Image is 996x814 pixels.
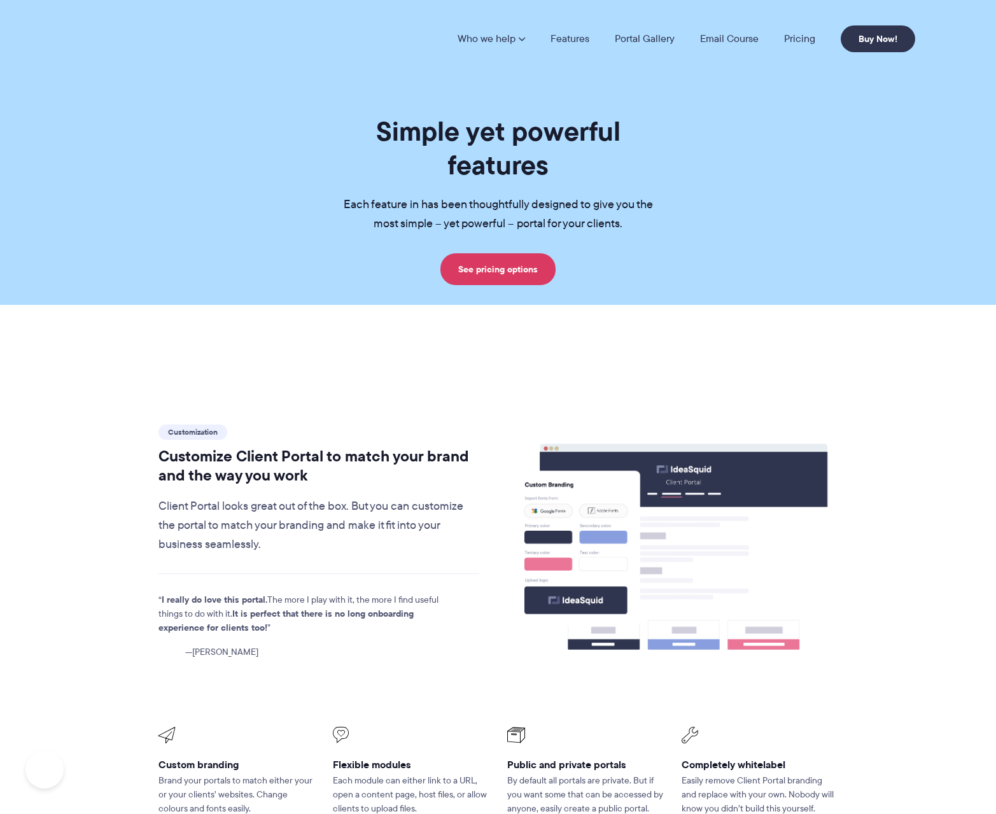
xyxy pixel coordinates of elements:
[615,34,675,44] a: Portal Gallery
[682,758,838,771] h3: Completely whitelabel
[551,34,589,44] a: Features
[158,425,227,440] span: Customization
[185,645,258,659] span: [PERSON_NAME]
[158,758,315,771] h3: Custom branding
[784,34,815,44] a: Pricing
[162,593,267,607] strong: I really do love this portal.
[323,195,673,234] p: Each feature in has been thoughtfully designed to give you the most simple – yet powerful – porta...
[158,607,414,635] strong: It is perfect that there is no long onboarding experience for clients too!
[507,758,664,771] h3: Public and private portals
[158,447,480,485] h2: Customize Client Portal to match your brand and the way you work
[333,758,489,771] h3: Flexible modules
[158,497,480,554] p: Client Portal looks great out of the box. But you can customize the portal to match your branding...
[323,115,673,182] h1: Simple yet powerful features
[700,34,759,44] a: Email Course
[25,750,64,789] iframe: Toggle Customer Support
[458,34,525,44] a: Who we help
[440,253,556,285] a: See pricing options
[158,593,458,635] p: The more I play with it, the more I find useful things to do with it.
[841,25,915,52] a: Buy Now!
